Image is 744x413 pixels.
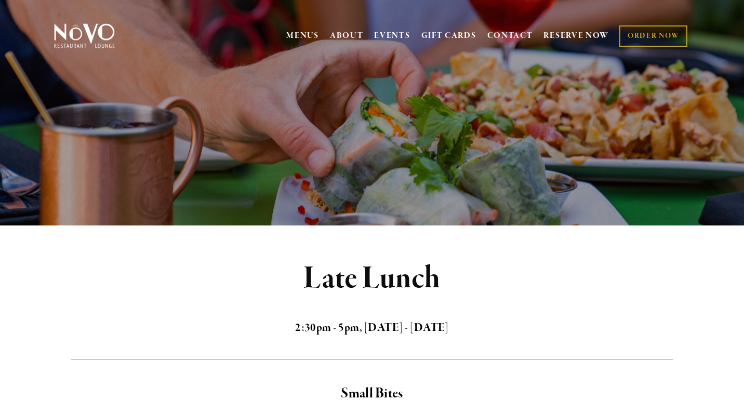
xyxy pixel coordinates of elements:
a: CONTACT [487,26,533,46]
a: ABOUT [330,31,364,41]
strong: Small Bites [341,384,403,403]
a: ORDER NOW [619,25,687,47]
a: EVENTS [374,31,410,41]
strong: Late Lunch [303,259,441,298]
img: Novo Restaurant &amp; Lounge [52,23,117,49]
a: RESERVE NOW [543,26,609,46]
strong: 2:30pm - 5pm, [DATE] - [DATE] [295,321,449,335]
a: GIFT CARDS [421,26,476,46]
a: MENUS [286,31,319,41]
